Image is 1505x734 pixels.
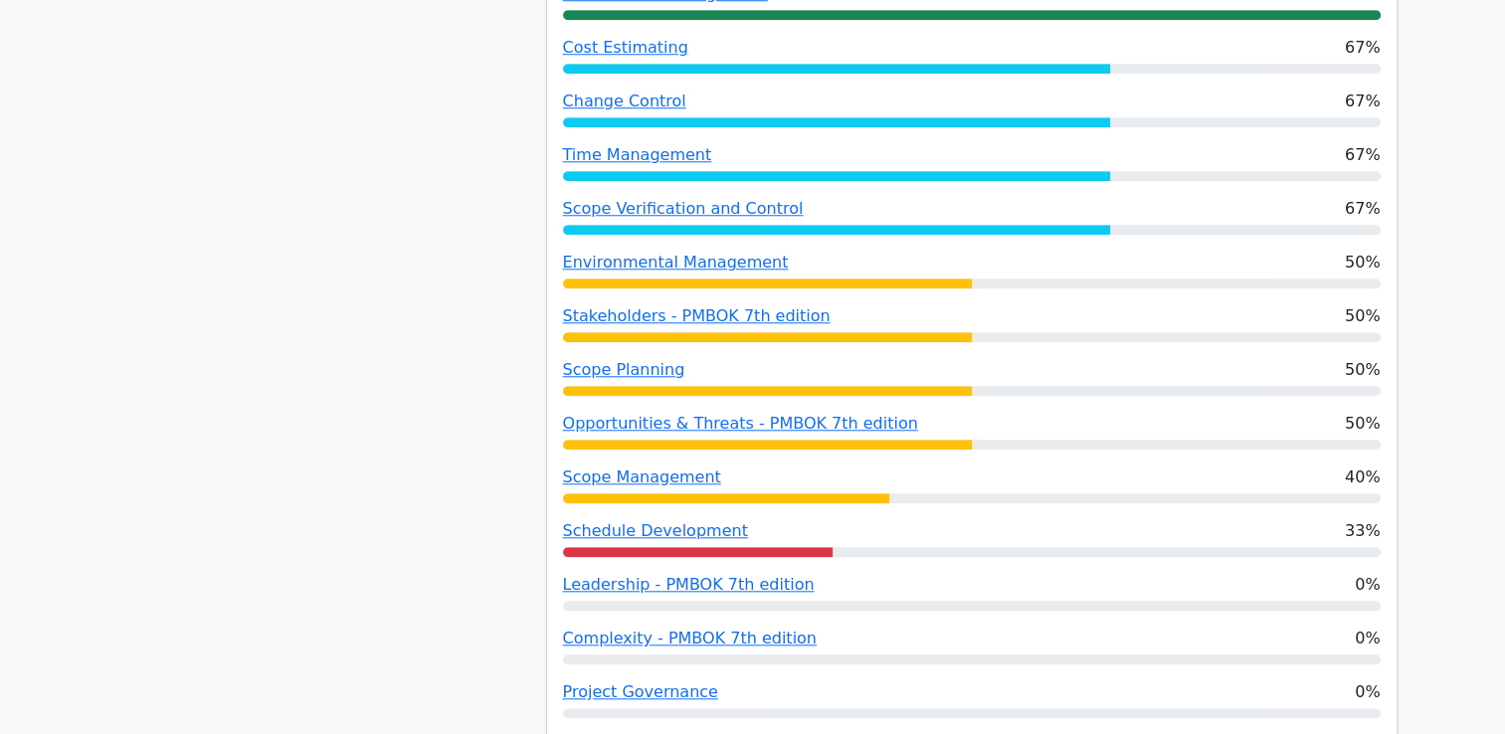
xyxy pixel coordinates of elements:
span: 50% [1345,251,1381,275]
span: 0% [1355,680,1380,704]
span: 0% [1355,627,1380,650]
a: Scope Management [563,467,721,486]
a: Complexity - PMBOK 7th edition [563,629,817,647]
span: 67% [1345,197,1381,221]
span: 50% [1345,412,1381,436]
span: 33% [1345,519,1381,543]
a: Scope Verification and Control [563,199,804,218]
a: Scope Planning [563,360,685,379]
span: 0% [1355,573,1380,597]
span: 67% [1345,36,1381,60]
a: Cost Estimating [563,38,688,57]
a: Leadership - PMBOK 7th edition [563,575,815,594]
span: 50% [1345,358,1381,382]
a: Change Control [563,92,686,110]
span: 50% [1345,304,1381,328]
a: Time Management [563,145,712,164]
a: Project Governance [563,682,718,701]
a: Opportunities & Threats - PMBOK 7th edition [563,414,918,433]
span: 67% [1345,90,1381,113]
span: 40% [1345,465,1381,489]
a: Schedule Development [563,521,748,540]
span: 67% [1345,143,1381,167]
a: Stakeholders - PMBOK 7th edition [563,306,831,325]
a: Environmental Management [563,253,789,272]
